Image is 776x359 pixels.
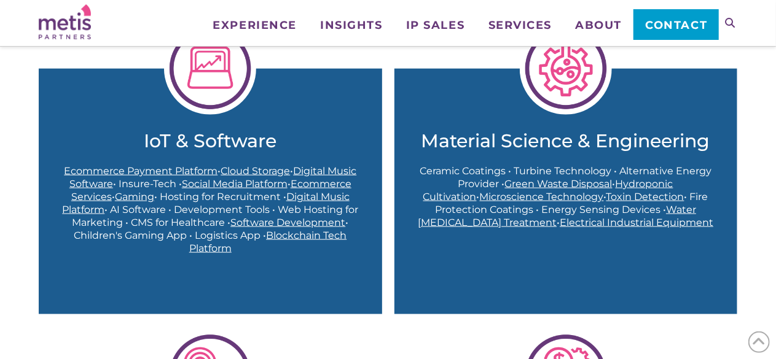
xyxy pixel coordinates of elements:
[411,164,720,229] p: Ceramic Coatings • Turbine Technology • Alternative Energy Provider • • • • • Fire Protection Coa...
[320,20,382,31] span: Insights
[748,331,770,353] span: Back to Top
[406,20,464,31] span: IP Sales
[646,20,708,31] span: Contact
[64,165,218,177] a: Ecommerce Payment Platform
[411,130,720,152] a: Material Science & Engineering
[182,178,288,190] a: Social Media Platform
[560,217,713,228] a: Electrical Industrial Equipment
[230,217,345,228] a: Software Development
[213,20,297,31] span: Experience
[520,23,612,115] img: MaterialScienceEngineer-1024x1024.png
[164,23,256,115] img: IoTsoftware-1-1024x1024.png
[115,191,154,203] a: Gaming
[480,191,604,203] a: Microscience Technology
[56,164,365,255] p: • • • Insure-Tech • • • • Hosting for Recruitment • • AI Software • Development Tools • Web Hosti...
[39,4,91,39] img: Metis Partners
[189,230,347,254] a: Blockchain Tech Platform
[221,165,290,177] a: Cloud Storage
[633,9,719,40] a: Contact
[576,20,622,31] span: About
[56,130,365,152] a: IoT & Software
[488,20,552,31] span: Services
[505,178,613,190] a: Green Waste Disposal
[606,191,684,203] a: Toxin Detection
